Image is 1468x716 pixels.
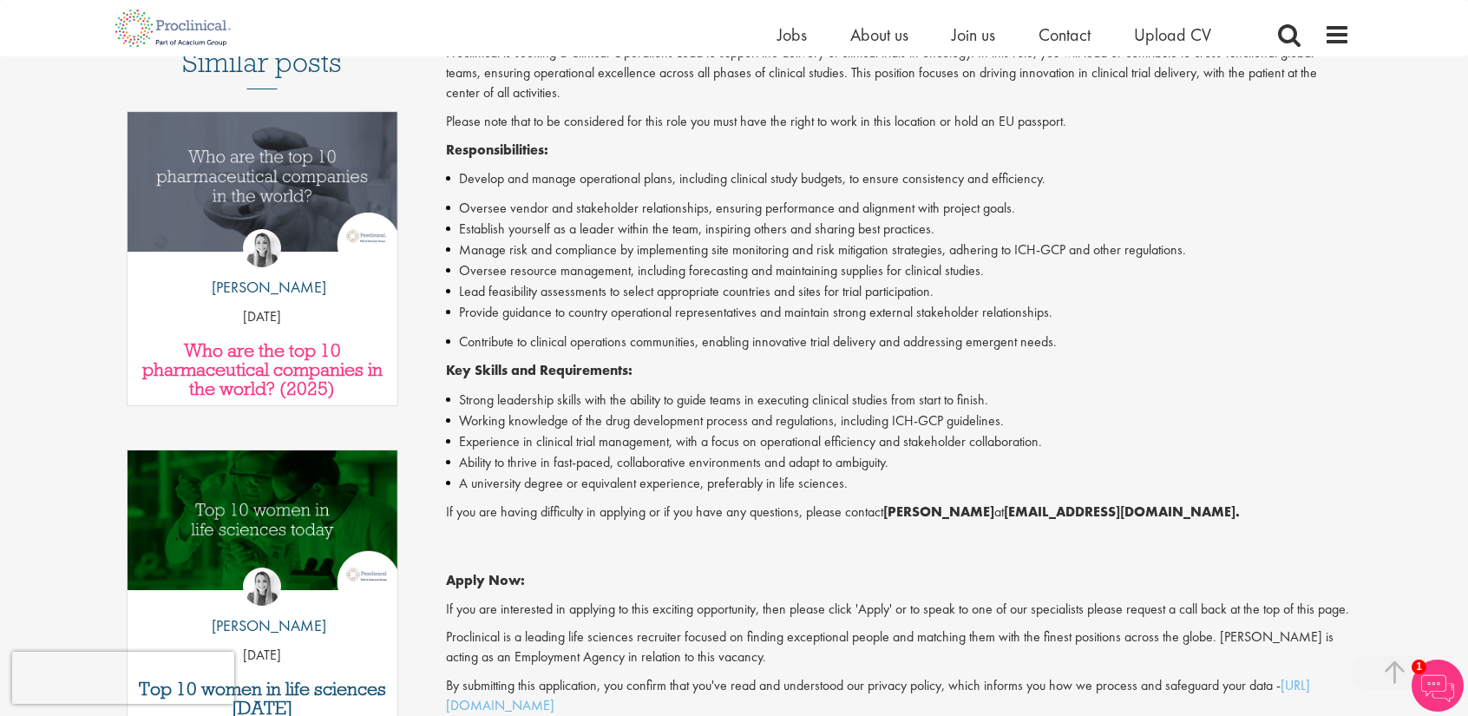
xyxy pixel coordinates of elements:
[446,141,548,159] strong: Responsibilities:
[1004,503,1240,521] strong: [EMAIL_ADDRESS][DOMAIN_NAME].
[1412,660,1426,674] span: 1
[446,332,1351,352] li: Contribute to clinical operations communities, enabling innovative trial delivery and addressing ...
[128,112,397,252] img: Top 10 pharmaceutical companies in the world 2025
[446,676,1310,714] a: [URL][DOMAIN_NAME]
[446,361,632,379] strong: Key Skills and Requirements:
[1039,23,1091,46] a: Contact
[446,302,1351,323] li: Provide guidance to country operational representatives and maintain strong external stakeholder ...
[952,23,995,46] a: Join us
[446,431,1351,452] li: Experience in clinical trial management, with a focus on operational efficiency and stakeholder c...
[446,390,1351,411] li: Strong leadership skills with the ability to guide teams in executing clinical studies from start...
[128,450,397,590] img: Top 10 women in life sciences today
[199,229,326,307] a: Hannah Burke [PERSON_NAME]
[446,112,1351,132] p: Please note that to be considered for this role you must have the right to work in this location ...
[199,276,326,299] p: [PERSON_NAME]
[446,411,1351,431] li: Working knowledge of the drug development process and regulations, including ICH-GCP guidelines.
[446,281,1351,302] li: Lead feasibility assessments to select appropriate countries and sites for trial participation.
[199,568,326,646] a: Hannah Burke [PERSON_NAME]
[777,23,807,46] a: Jobs
[446,627,1351,667] p: Proclinical is a leading life sciences recruiter focused on finding exceptional people and matchi...
[1412,660,1464,712] img: Chatbot
[446,452,1351,473] li: Ability to thrive in fast-paced, collaborative environments and adapt to ambiguity.
[446,473,1351,494] li: A university degree or equivalent experience, preferably in life sciences.
[128,646,397,666] p: [DATE]
[446,219,1351,240] li: Establish yourself as a leader within the team, inspiring others and sharing best practices.
[243,568,281,606] img: Hannah Burke
[128,450,397,604] a: Link to a post
[446,600,1351,620] p: If you are interested in applying to this exciting opportunity, then please click 'Apply' or to s...
[883,503,994,521] strong: [PERSON_NAME]
[446,503,1351,522] p: If you are having difficulty in applying or if you have any questions, please contact at
[128,112,397,266] a: Link to a post
[446,240,1351,260] li: Manage risk and compliance by implementing site monitoring and risk mitigation strategies, adheri...
[1134,23,1211,46] a: Upload CV
[182,48,342,89] h3: Similar posts
[446,198,1351,219] li: Oversee vendor and stakeholder relationships, ensuring performance and alignment with project goals.
[199,614,326,637] p: [PERSON_NAME]
[243,229,281,267] img: Hannah Burke
[446,260,1351,281] li: Oversee resource management, including forecasting and maintaining supplies for clinical studies.
[850,23,908,46] a: About us
[128,307,397,327] p: [DATE]
[446,571,525,589] strong: Apply Now:
[446,168,1351,189] li: Develop and manage operational plans, including clinical study budgets, to ensure consistency and...
[136,341,389,398] a: Who are the top 10 pharmaceutical companies in the world? (2025)
[446,676,1351,716] p: By submitting this application, you confirm that you've read and understood our privacy policy, w...
[446,43,1351,103] p: Proclinical is seeking a Clinical Operations Lead to support the delivery of clinical trials in o...
[12,652,234,704] iframe: reCAPTCHA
